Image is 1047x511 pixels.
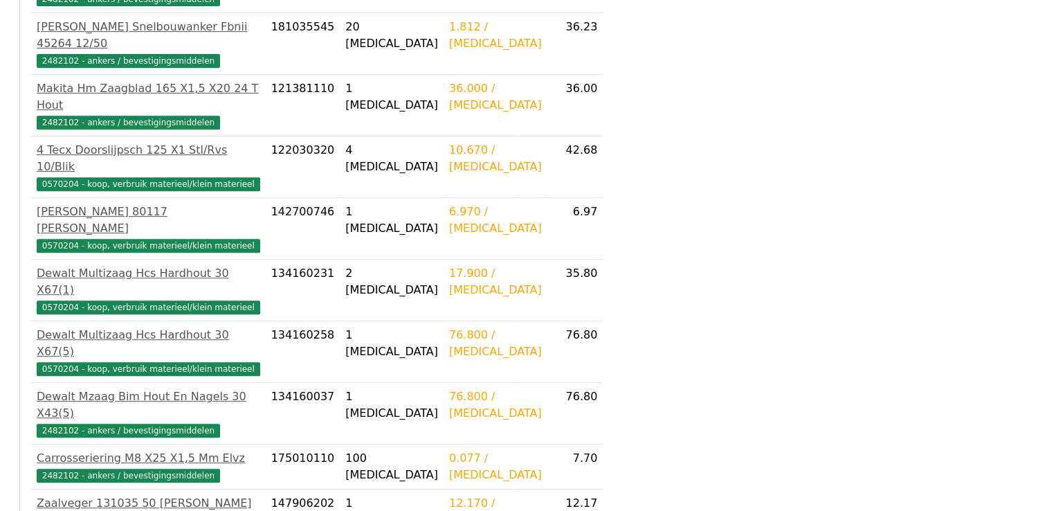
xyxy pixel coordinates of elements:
div: 100 [MEDICAL_DATA] [345,450,438,483]
div: Dewalt Multizaag Hcs Hardhout 30 X67(1) [37,265,260,298]
div: [PERSON_NAME] Snelbouwanker Fbnii 45264 12/50 [37,19,260,52]
td: 42.68 [547,136,603,198]
a: Dewalt Mzaag Bim Hout En Nagels 30 X43(5)2482102 - ankers / bevestigingsmiddelen [37,388,260,438]
div: 20 [MEDICAL_DATA] [345,19,438,52]
div: 1.812 / [MEDICAL_DATA] [449,19,542,52]
td: 134160037 [266,383,340,445]
td: 35.80 [547,260,603,321]
td: 36.00 [547,75,603,136]
div: 1 [MEDICAL_DATA] [345,388,438,422]
div: 17.900 / [MEDICAL_DATA] [449,265,542,298]
div: 76.800 / [MEDICAL_DATA] [449,327,542,360]
div: 1 [MEDICAL_DATA] [345,80,438,114]
div: 0.077 / [MEDICAL_DATA] [449,450,542,483]
td: 76.80 [547,383,603,445]
div: 1 [MEDICAL_DATA] [345,204,438,237]
div: 10.670 / [MEDICAL_DATA] [449,142,542,175]
td: 181035545 [266,13,340,75]
div: Makita Hm Zaagblad 165 X1,5 X20 24 T Hout [37,80,260,114]
td: 36.23 [547,13,603,75]
span: 2482102 - ankers / bevestigingsmiddelen [37,54,220,68]
div: 1 [MEDICAL_DATA] [345,327,438,360]
span: 2482102 - ankers / bevestigingsmiddelen [37,469,220,483]
div: 36.000 / [MEDICAL_DATA] [449,80,542,114]
span: 0570204 - koop, verbruik materieel/klein materieel [37,362,260,376]
span: 0570204 - koop, verbruik materieel/klein materieel [37,301,260,314]
div: Dewalt Multizaag Hcs Hardhout 30 X67(5) [37,327,260,360]
a: [PERSON_NAME] Snelbouwanker Fbnii 45264 12/502482102 - ankers / bevestigingsmiddelen [37,19,260,69]
div: 4 Tecx Doorslijpsch 125 X1 Stl/Rvs 10/Blik [37,142,260,175]
td: 134160231 [266,260,340,321]
td: 134160258 [266,321,340,383]
div: Carrosseriering M8 X25 X1,5 Mm Elvz [37,450,260,467]
td: 142700746 [266,198,340,260]
span: 0570204 - koop, verbruik materieel/klein materieel [37,177,260,191]
td: 7.70 [547,445,603,490]
div: Dewalt Mzaag Bim Hout En Nagels 30 X43(5) [37,388,260,422]
a: Dewalt Multizaag Hcs Hardhout 30 X67(5)0570204 - koop, verbruik materieel/klein materieel [37,327,260,377]
span: 0570204 - koop, verbruik materieel/klein materieel [37,239,260,253]
div: 4 [MEDICAL_DATA] [345,142,438,175]
span: 2482102 - ankers / bevestigingsmiddelen [37,116,220,129]
a: [PERSON_NAME] 80117 [PERSON_NAME]0570204 - koop, verbruik materieel/klein materieel [37,204,260,253]
td: 175010110 [266,445,340,490]
td: 121381110 [266,75,340,136]
td: 6.97 [547,198,603,260]
div: [PERSON_NAME] 80117 [PERSON_NAME] [37,204,260,237]
td: 76.80 [547,321,603,383]
a: Makita Hm Zaagblad 165 X1,5 X20 24 T Hout2482102 - ankers / bevestigingsmiddelen [37,80,260,130]
td: 122030320 [266,136,340,198]
a: 4 Tecx Doorslijpsch 125 X1 Stl/Rvs 10/Blik0570204 - koop, verbruik materieel/klein materieel [37,142,260,192]
a: Dewalt Multizaag Hcs Hardhout 30 X67(1)0570204 - koop, verbruik materieel/klein materieel [37,265,260,315]
div: 2 [MEDICAL_DATA] [345,265,438,298]
div: 6.970 / [MEDICAL_DATA] [449,204,542,237]
div: 76.800 / [MEDICAL_DATA] [449,388,542,422]
span: 2482102 - ankers / bevestigingsmiddelen [37,424,220,438]
a: Carrosseriering M8 X25 X1,5 Mm Elvz2482102 - ankers / bevestigingsmiddelen [37,450,260,483]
